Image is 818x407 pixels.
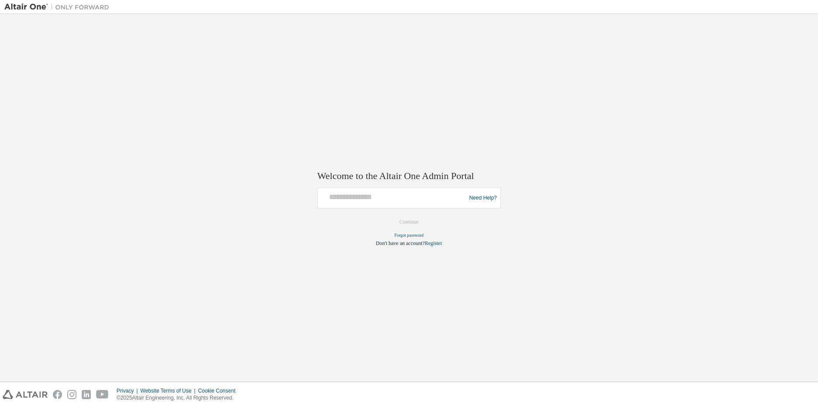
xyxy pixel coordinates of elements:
[96,390,109,399] img: youtube.svg
[67,390,76,399] img: instagram.svg
[82,390,91,399] img: linkedin.svg
[3,390,48,399] img: altair_logo.svg
[117,387,140,394] div: Privacy
[395,233,424,238] a: Forgot password
[53,390,62,399] img: facebook.svg
[117,394,241,402] p: © 2025 Altair Engineering, Inc. All Rights Reserved.
[198,387,240,394] div: Cookie Consent
[376,241,425,247] span: Don't have an account?
[140,387,198,394] div: Website Terms of Use
[425,241,442,247] a: Register
[317,170,501,182] h2: Welcome to the Altair One Admin Portal
[4,3,114,11] img: Altair One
